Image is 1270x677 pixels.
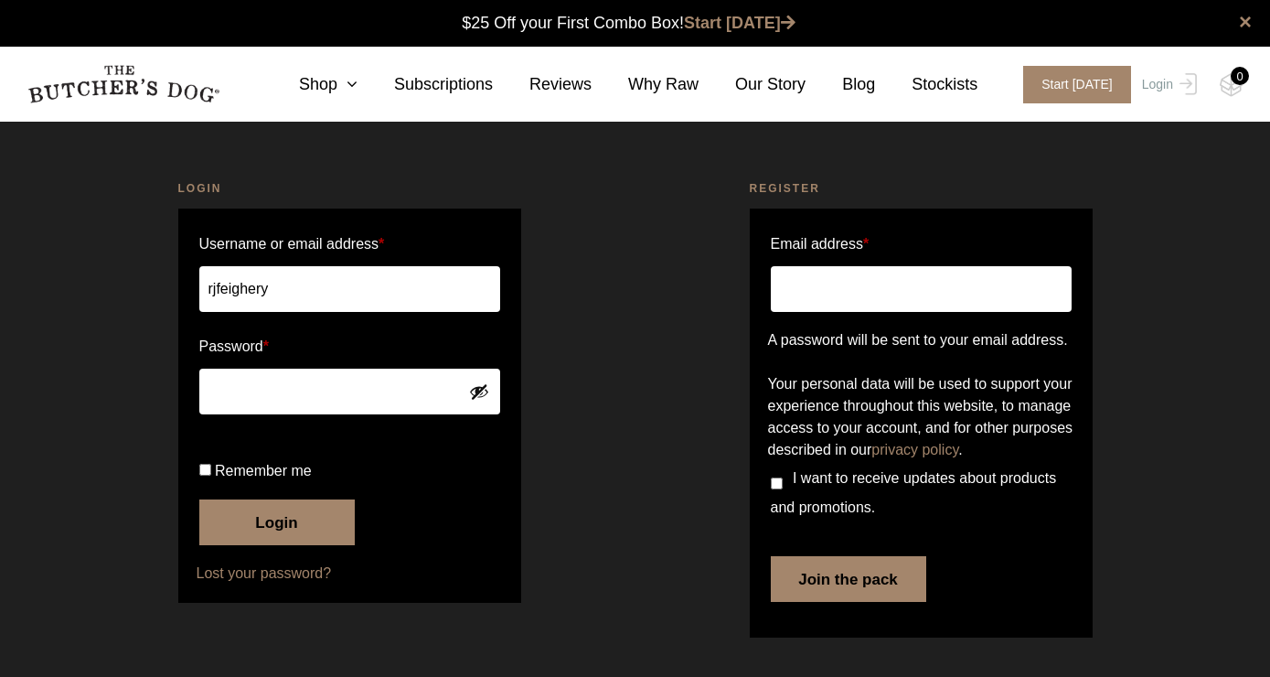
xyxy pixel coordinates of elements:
a: Login [1137,66,1197,103]
a: Subscriptions [358,72,493,97]
span: Start [DATE] [1023,66,1131,103]
a: Blog [806,72,875,97]
span: I want to receive updates about products and promotions. [771,470,1057,515]
a: Reviews [493,72,592,97]
span: Remember me [215,463,312,478]
a: privacy policy [871,442,958,457]
a: Start [DATE] [684,14,795,32]
label: Email address [771,230,870,259]
button: Show password [469,381,489,402]
a: Our Story [699,72,806,97]
a: Lost your password? [197,563,503,585]
label: Password [199,332,500,361]
h2: Login [178,179,521,198]
input: Remember me [199,464,211,476]
button: Join the pack [771,556,926,602]
p: A password will be sent to your email address. [768,329,1074,351]
label: Username or email address [199,230,500,259]
a: close [1239,11,1252,33]
a: Start [DATE] [1005,66,1137,103]
h2: Register [750,179,1093,198]
input: I want to receive updates about products and promotions. [771,478,783,489]
p: Your personal data will be used to support your experience throughout this website, to manage acc... [768,373,1074,461]
div: 0 [1231,67,1249,85]
a: Shop [262,72,358,97]
a: Why Raw [592,72,699,97]
button: Login [199,500,355,545]
a: Stockists [875,72,977,97]
img: TBD_Cart-Empty.png [1220,73,1243,97]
